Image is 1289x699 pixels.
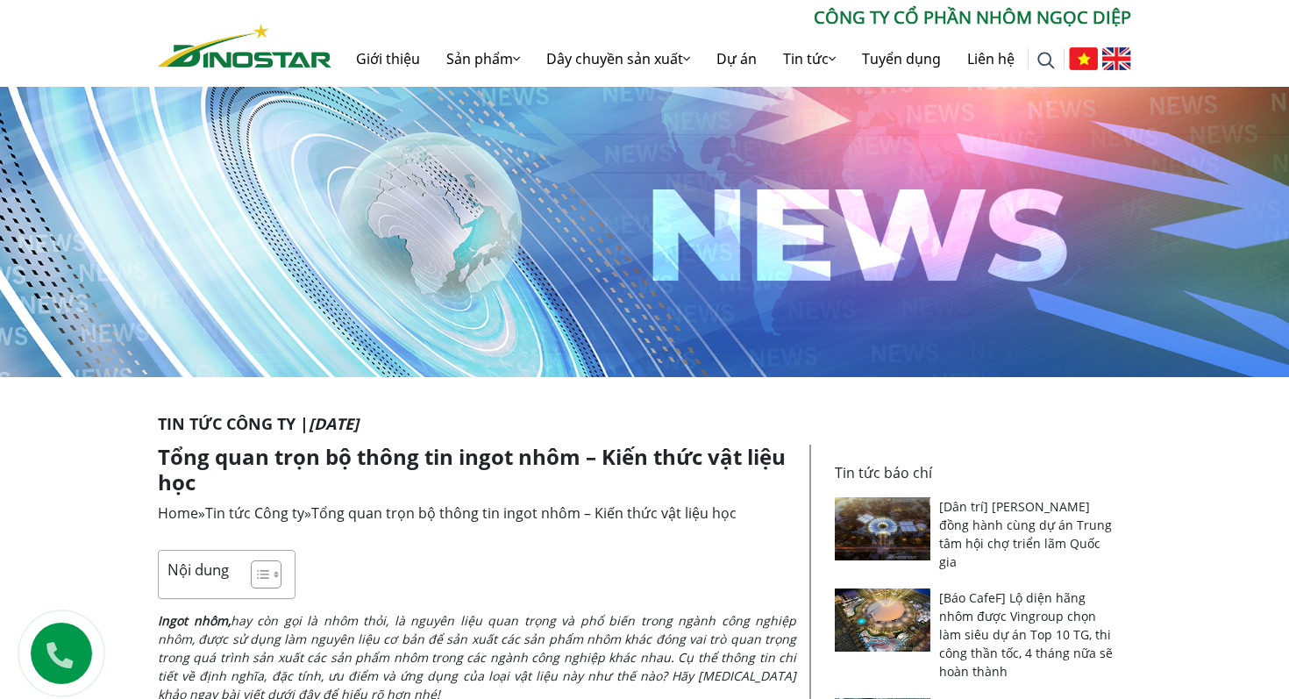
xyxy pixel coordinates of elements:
[849,31,954,87] a: Tuyển dụng
[343,31,433,87] a: Giới thiệu
[158,24,331,68] img: Nhôm Dinostar
[158,412,1131,436] p: Tin tức Công ty |
[835,588,930,652] img: [Báo CafeF] Lộ diện hãng nhôm được Vingroup chọn làm siêu dự án Top 10 TG, thi công thần tốc, 4 t...
[1037,52,1055,69] img: search
[939,589,1113,680] a: [Báo CafeF] Lộ diện hãng nhôm được Vingroup chọn làm siêu dự án Top 10 TG, thi công thần tốc, 4 t...
[1069,47,1098,70] img: Tiếng Việt
[533,31,703,87] a: Dây chuyền sản xuất
[954,31,1028,87] a: Liên hệ
[167,560,229,580] p: Nội dung
[205,503,304,523] a: Tin tức Công ty
[433,31,533,87] a: Sản phẩm
[158,612,231,629] i: Ingot nhôm,
[158,503,198,523] a: Home
[309,413,359,434] i: [DATE]
[835,497,930,560] img: [Dân trí] Nhôm Ngọc Diệp đồng hành cùng dự án Trung tâm hội chợ triển lãm Quốc gia
[311,503,737,523] span: Tổng quan trọn bộ thông tin ingot nhôm – Kiến thức vật liệu học
[331,4,1131,31] p: CÔNG TY CỔ PHẦN NHÔM NGỌC DIỆP
[238,560,277,589] a: Toggle Table of Content
[770,31,849,87] a: Tin tức
[703,31,770,87] a: Dự án
[158,503,737,523] span: » »
[158,445,796,496] h1: Tổng quan trọn bộ thông tin ingot nhôm – Kiến thức vật liệu học
[1102,47,1131,70] img: English
[835,462,1121,483] p: Tin tức báo chí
